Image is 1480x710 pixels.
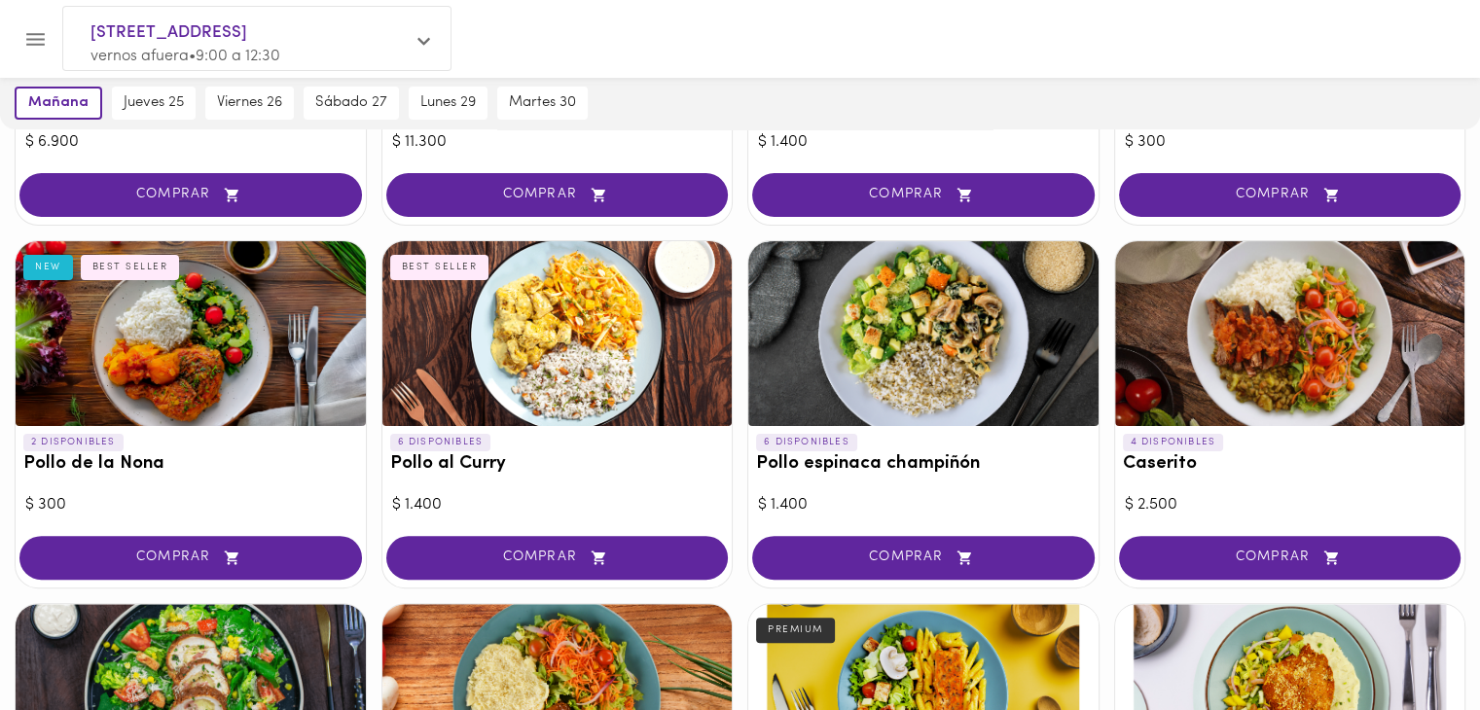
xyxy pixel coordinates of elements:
[409,87,487,120] button: lunes 29
[758,494,1089,516] div: $ 1.400
[112,87,196,120] button: jueves 25
[315,94,387,112] span: sábado 27
[1119,536,1462,580] button: COMPRAR
[392,131,723,154] div: $ 11.300
[776,550,1070,566] span: COMPRAR
[411,550,704,566] span: COMPRAR
[758,131,1089,154] div: $ 1.400
[81,255,180,280] div: BEST SELLER
[756,454,1091,475] h3: Pollo espinaca champiñón
[124,94,184,112] span: jueves 25
[304,87,399,120] button: sábado 27
[756,434,857,451] p: 6 DISPONIBLES
[1115,241,1465,426] div: Caserito
[748,241,1099,426] div: Pollo espinaca champiñón
[19,173,362,217] button: COMPRAR
[411,187,704,203] span: COMPRAR
[420,94,476,112] span: lunes 29
[90,49,280,64] span: vernos afuera • 9:00 a 12:30
[28,94,89,112] span: mañana
[382,241,733,426] div: Pollo al Curry
[19,536,362,580] button: COMPRAR
[509,94,576,112] span: martes 30
[16,241,366,426] div: Pollo de la Nona
[392,494,723,516] div: $ 1.400
[1125,494,1456,516] div: $ 2.500
[1123,454,1458,475] h3: Caserito
[386,536,729,580] button: COMPRAR
[390,255,489,280] div: BEST SELLER
[23,255,73,280] div: NEW
[497,87,588,120] button: martes 30
[25,494,356,516] div: $ 300
[776,187,1070,203] span: COMPRAR
[390,434,491,451] p: 6 DISPONIBLES
[25,131,356,154] div: $ 6.900
[205,87,294,120] button: viernes 26
[1125,131,1456,154] div: $ 300
[12,16,59,63] button: Menu
[1143,550,1437,566] span: COMPRAR
[217,94,282,112] span: viernes 26
[1123,434,1224,451] p: 4 DISPONIBLES
[390,454,725,475] h3: Pollo al Curry
[1143,187,1437,203] span: COMPRAR
[23,434,124,451] p: 2 DISPONIBLES
[44,187,338,203] span: COMPRAR
[386,173,729,217] button: COMPRAR
[752,173,1095,217] button: COMPRAR
[90,20,404,46] span: [STREET_ADDRESS]
[1367,597,1461,691] iframe: Messagebird Livechat Widget
[752,536,1095,580] button: COMPRAR
[15,87,102,120] button: mañana
[23,454,358,475] h3: Pollo de la Nona
[44,550,338,566] span: COMPRAR
[1119,173,1462,217] button: COMPRAR
[756,618,835,643] div: PREMIUM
